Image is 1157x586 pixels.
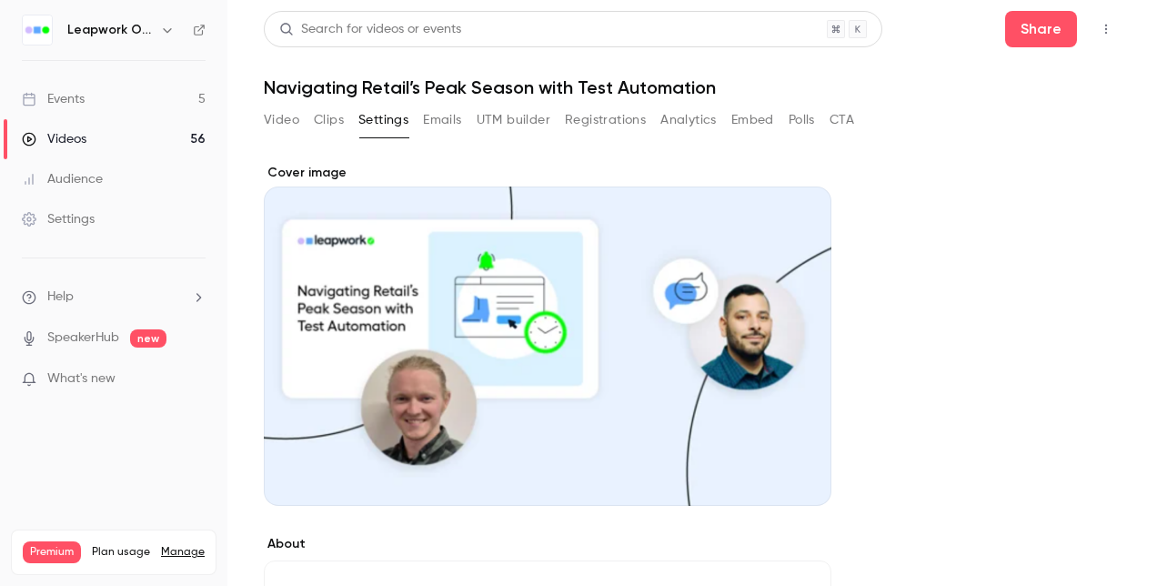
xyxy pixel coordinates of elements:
button: Settings [358,106,408,135]
div: Events [22,90,85,108]
button: Polls [789,106,815,135]
label: Cover image [264,164,831,182]
section: Cover image [264,164,831,506]
button: Embed [731,106,774,135]
span: What's new [47,369,116,389]
button: Top Bar Actions [1092,15,1121,44]
button: Clips [314,106,344,135]
div: Audience [22,170,103,188]
a: Manage [161,545,205,560]
div: Videos [22,130,86,148]
span: new [130,329,166,348]
div: Settings [22,210,95,228]
button: CTA [830,106,854,135]
div: Search for videos or events [279,20,461,39]
a: SpeakerHub [47,328,119,348]
span: Plan usage [92,545,150,560]
button: Emails [423,106,461,135]
button: Registrations [565,106,646,135]
h6: Leapwork Online Event [67,21,153,39]
button: Share [1005,11,1077,47]
img: Leapwork Online Event [23,15,52,45]
span: Help [47,288,74,307]
h1: Navigating Retail’s Peak Season with Test Automation [264,76,1121,98]
span: Premium [23,541,81,563]
li: help-dropdown-opener [22,288,206,307]
button: Analytics [660,106,717,135]
button: UTM builder [477,106,550,135]
label: About [264,535,831,553]
button: Video [264,106,299,135]
iframe: Noticeable Trigger [184,371,206,388]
